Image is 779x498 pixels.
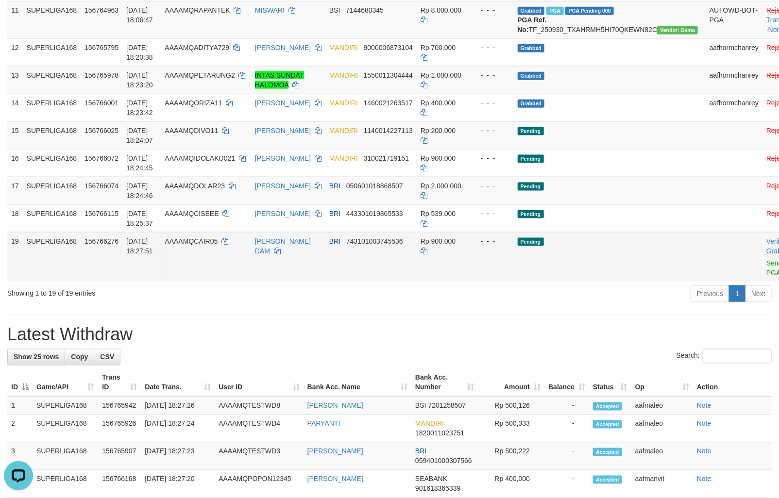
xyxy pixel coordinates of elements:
[729,285,745,302] a: 1
[473,153,510,163] div: - - -
[7,369,33,397] th: ID: activate to sort column descending
[33,470,98,498] td: SUPERLIGA168
[23,94,81,121] td: SUPERLIGA168
[165,154,235,162] span: AAAAMQIDOLAKU021
[421,182,461,190] span: Rp 2.000.000
[307,448,363,455] a: [PERSON_NAME]
[421,154,456,162] span: Rp 900.000
[7,1,23,38] td: 11
[421,71,461,79] span: Rp 1.000.000
[215,397,304,415] td: AAAAMQTESTWD8
[94,349,120,365] a: CSV
[141,397,215,415] td: [DATE] 18:27:26
[593,402,622,411] span: Accepted
[415,457,472,465] span: Copy 059401000307566 to clipboard
[85,44,119,51] span: 156765795
[589,369,631,397] th: Status: activate to sort column ascending
[65,349,94,365] a: Copy
[631,397,693,415] td: aafmaleo
[71,353,88,361] span: Copy
[329,127,358,134] span: MANDIRI
[693,369,772,397] th: Action
[478,470,544,498] td: Rp 400,000
[85,154,119,162] span: 156766072
[7,38,23,66] td: 12
[329,71,358,79] span: MANDIRI
[411,369,478,397] th: Bank Acc. Number: activate to sort column ascending
[364,71,413,79] span: Copy 1550011304444 to clipboard
[518,16,547,33] b: PGA Ref. No:
[415,430,464,437] span: Copy 1820011023751 to clipboard
[85,210,119,217] span: 156766115
[126,71,153,89] span: [DATE] 18:23:20
[98,470,141,498] td: 156766168
[329,44,358,51] span: MANDIRI
[473,70,510,80] div: - - -
[255,71,304,89] a: INTAS SUNDAT HALOMOA
[364,99,413,107] span: Copy 1460021263517 to clipboard
[364,154,409,162] span: Copy 310021719151 to clipboard
[518,183,544,191] span: Pending
[165,44,229,51] span: AAAAMQADITYA729
[141,369,215,397] th: Date Trans.: activate to sort column ascending
[85,99,119,107] span: 156766001
[7,66,23,94] td: 13
[255,237,311,255] a: [PERSON_NAME] DAM
[7,94,23,121] td: 14
[7,325,772,345] h1: Latest Withdraw
[255,210,311,217] a: [PERSON_NAME]
[23,232,81,282] td: SUPERLIGA168
[85,237,119,245] span: 156766276
[346,6,384,14] span: Copy 7144680345 to clipboard
[697,448,711,455] a: Note
[255,6,285,14] a: MISWARI
[473,5,510,15] div: - - -
[329,210,340,217] span: BRI
[364,127,413,134] span: Copy 1140014227113 to clipboard
[631,443,693,470] td: aafmaleo
[565,7,614,15] span: PGA Pending
[33,369,98,397] th: Game/API: activate to sort column ascending
[546,7,563,15] span: Marked by aafsengchandara
[307,420,340,428] a: PARYANTI
[215,369,304,397] th: User ID: activate to sort column ascending
[141,470,215,498] td: [DATE] 18:27:20
[165,210,219,217] span: AAAAMQCISEEE
[329,154,358,162] span: MANDIRI
[478,443,544,470] td: Rp 500,222
[7,415,33,443] td: 2
[593,476,622,484] span: Accepted
[126,6,153,24] span: [DATE] 18:06:47
[100,353,114,361] span: CSV
[7,177,23,204] td: 17
[421,210,456,217] span: Rp 539.000
[7,204,23,232] td: 18
[98,369,141,397] th: Trans ID: activate to sort column ascending
[544,443,589,470] td: -
[7,149,23,177] td: 16
[85,6,119,14] span: 156764963
[255,99,311,107] a: [PERSON_NAME]
[215,415,304,443] td: AAAAMQTESTWD4
[165,6,230,14] span: AAAAMQRAPANTEK
[473,209,510,218] div: - - -
[165,182,225,190] span: AAAAMQDOLAR23
[165,99,222,107] span: AAAAMQORIZA11
[473,126,510,135] div: - - -
[697,475,711,483] a: Note
[677,349,772,364] label: Search:
[329,6,340,14] span: BSI
[126,182,153,199] span: [DATE] 18:24:46
[706,66,762,94] td: aafhormchanrey
[255,127,311,134] a: [PERSON_NAME]
[23,204,81,232] td: SUPERLIGA168
[706,94,762,121] td: aafhormchanrey
[98,397,141,415] td: 156765942
[304,369,411,397] th: Bank Acc. Name: activate to sort column ascending
[255,154,311,162] a: [PERSON_NAME]
[518,238,544,246] span: Pending
[126,237,153,255] span: [DATE] 18:27:51
[7,349,65,365] a: Show 25 rows
[706,1,762,38] td: AUTOWD-BOT-PGA
[85,127,119,134] span: 156766025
